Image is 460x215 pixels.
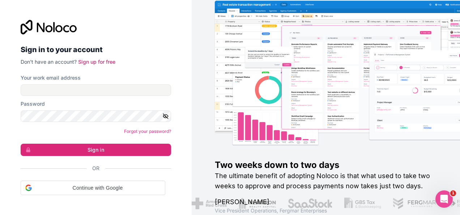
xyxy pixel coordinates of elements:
[21,59,77,65] span: Don't have an account?
[21,100,45,107] label: Password
[215,197,437,207] h1: [PERSON_NAME]
[215,159,437,171] h1: Two weeks down to two days
[35,184,161,192] span: Continue with Google
[192,198,227,209] img: /assets/american-red-cross-BAupjrZR.png
[78,59,115,65] a: Sign up for free
[450,190,456,196] span: 1
[21,110,171,122] input: Password
[21,84,171,96] input: Email address
[435,190,453,208] iframe: Intercom live chat
[215,207,437,214] h1: Vice President Operations , Fergmar Enterprises
[21,144,171,156] button: Sign in
[21,43,171,56] h2: Sign in to your account
[215,171,437,191] h2: The ultimate benefit of adopting Noloco is that what used to take two weeks to approve and proces...
[92,165,99,172] span: Or
[21,181,165,195] div: Continue with Google
[21,74,81,81] label: Your work email address
[124,128,171,134] a: Forgot your password?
